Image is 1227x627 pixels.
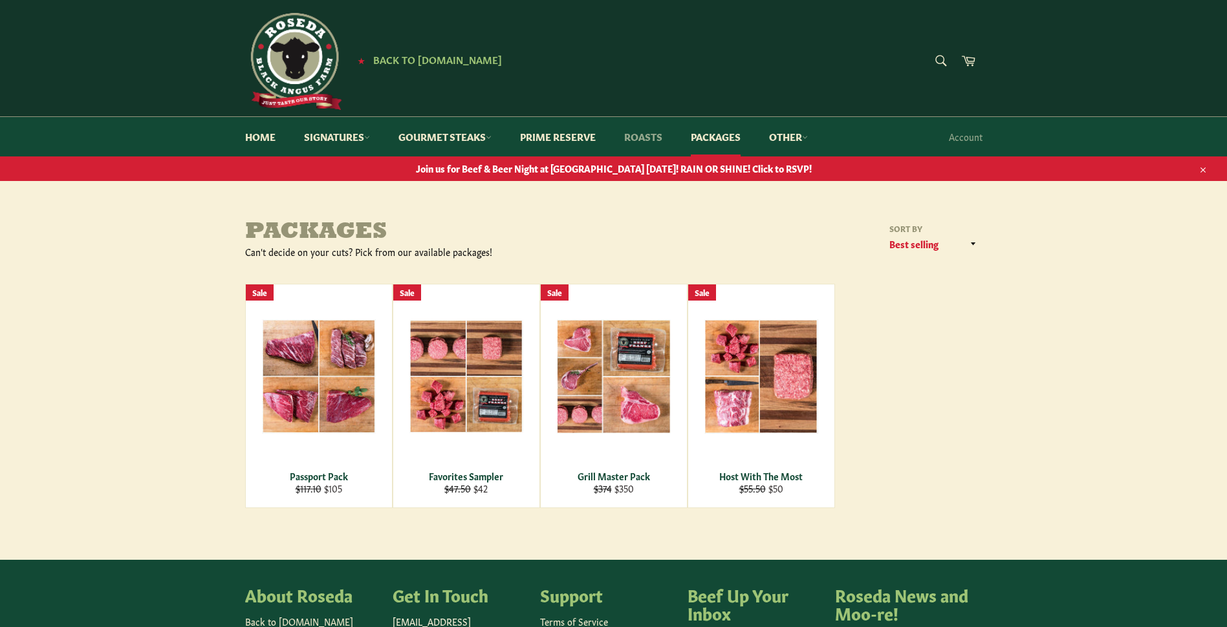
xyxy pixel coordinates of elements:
h1: Packages [245,220,614,246]
div: Can't decide on your cuts? Pick from our available packages! [245,246,614,258]
s: $47.50 [444,482,471,494]
div: Grill Master Pack [548,470,679,482]
h4: Support [540,586,675,604]
a: Prime Reserve [507,117,609,156]
a: Account [942,118,989,156]
label: Sort by [885,223,983,234]
span: ★ [358,55,365,65]
div: $350 [548,482,679,494]
s: $55.50 [739,482,766,494]
h4: Beef Up Your Inbox [688,586,822,621]
a: Signatures [291,117,383,156]
img: Favorites Sampler [409,320,523,433]
a: Passport Pack Passport Pack $117.10 $105 [245,284,393,508]
s: $117.10 [296,482,321,494]
div: $42 [401,482,531,494]
a: Gourmet Steaks [385,117,505,156]
span: Back to [DOMAIN_NAME] [373,52,502,66]
div: $50 [696,482,826,494]
a: Other [756,117,821,156]
div: Sale [246,284,274,301]
a: Host With The Most Host With The Most $55.50 $50 [688,284,835,508]
div: $105 [254,482,384,494]
h4: About Roseda [245,586,380,604]
div: Host With The Most [696,470,826,482]
h4: Get In Touch [393,586,527,604]
a: Packages [678,117,754,156]
a: Favorites Sampler Favorites Sampler $47.50 $42 [393,284,540,508]
img: Host With The Most [704,319,818,434]
div: Sale [688,284,716,301]
img: Passport Pack [262,319,376,433]
div: Sale [393,284,421,301]
s: $374 [594,482,612,494]
a: ★ Back to [DOMAIN_NAME] [351,55,502,65]
h4: Roseda News and Moo-re! [835,586,970,621]
a: Roasts [611,117,675,156]
div: Sale [541,284,569,301]
a: Home [232,117,288,156]
div: Favorites Sampler [401,470,531,482]
a: Grill Master Pack Grill Master Pack $374 $350 [540,284,688,508]
img: Roseda Beef [245,13,342,110]
img: Grill Master Pack [557,319,671,434]
div: Passport Pack [254,470,384,482]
